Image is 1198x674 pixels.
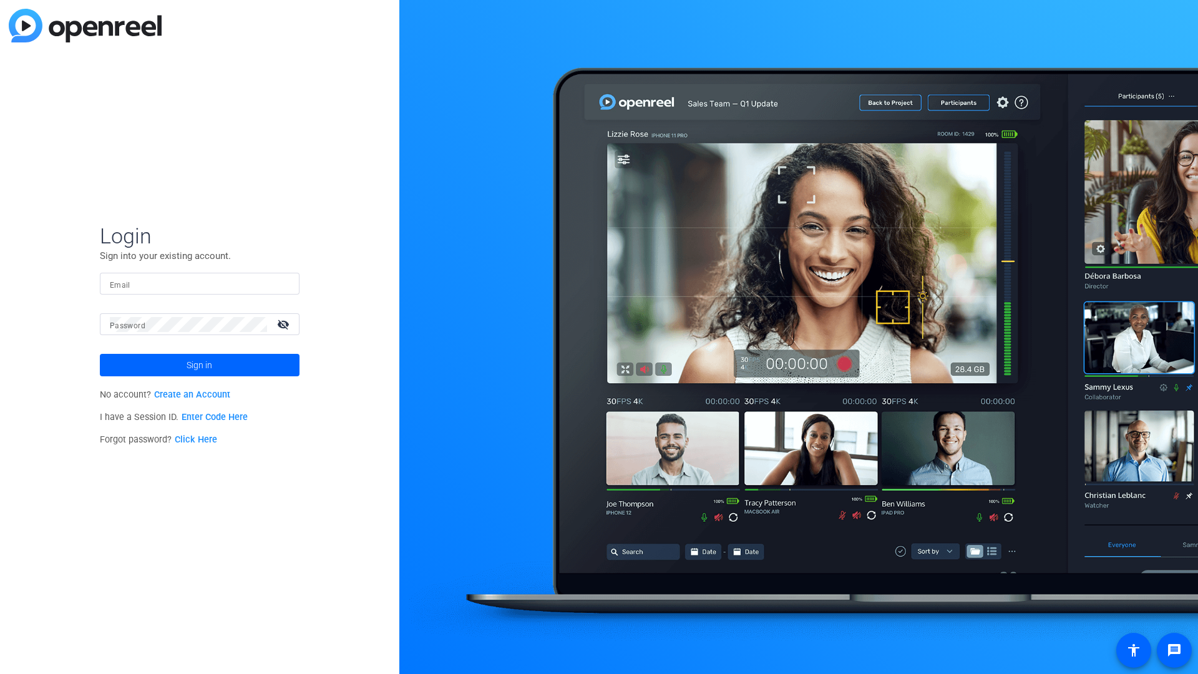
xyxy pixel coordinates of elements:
a: Click Here [175,434,217,445]
mat-icon: accessibility [1126,643,1141,658]
mat-label: Email [110,281,130,290]
button: Sign in [100,354,299,376]
span: I have a Session ID. [100,412,248,422]
mat-icon: message [1167,643,1182,658]
input: Enter Email Address [110,276,290,291]
span: Forgot password? [100,434,217,445]
span: Sign in [187,349,212,381]
img: blue-gradient.svg [9,9,162,42]
a: Enter Code Here [182,412,248,422]
mat-label: Password [110,321,145,330]
span: Login [100,223,299,249]
mat-icon: visibility_off [270,315,299,333]
span: No account? [100,389,230,400]
a: Create an Account [154,389,230,400]
p: Sign into your existing account. [100,249,299,263]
